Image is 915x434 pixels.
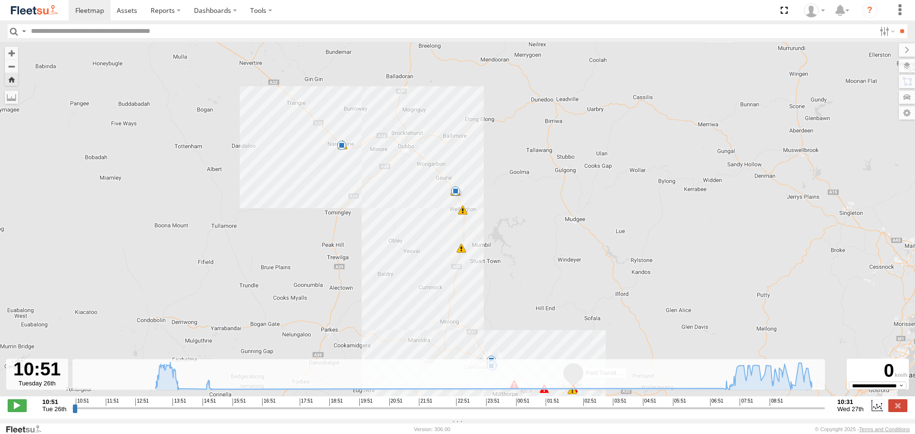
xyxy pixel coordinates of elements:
span: 08:51 [770,398,783,406]
label: Map Settings [899,106,915,120]
label: Search Filter Options [876,24,896,38]
img: fleetsu-logo-horizontal.svg [10,4,59,17]
span: 23:51 [486,398,499,406]
span: 13:51 [173,398,186,406]
i: ? [862,3,877,18]
div: 11 [539,384,549,394]
div: Stephanie Renton [801,3,828,18]
button: Zoom out [5,60,18,73]
span: 20:51 [389,398,403,406]
span: 10:51 [76,398,89,406]
span: Tue 26th Aug 2025 [42,405,67,413]
span: 19:51 [359,398,373,406]
div: Version: 306.00 [414,426,450,432]
button: Zoom in [5,47,18,60]
a: Visit our Website [5,424,49,434]
span: 06:51 [710,398,723,406]
a: Terms and Conditions [859,426,910,432]
label: Close [888,399,907,412]
span: 18:51 [329,398,343,406]
div: 0 [848,360,907,382]
label: Search Query [20,24,28,38]
span: 14:51 [203,398,216,406]
span: 02:51 [583,398,597,406]
label: Measure [5,91,18,104]
span: 01:51 [546,398,559,406]
span: 05:51 [673,398,686,406]
span: 15:51 [233,398,246,406]
span: 22:51 [456,398,469,406]
span: 03:51 [613,398,626,406]
span: 11:51 [106,398,119,406]
span: 04:51 [643,398,656,406]
label: Play/Stop [8,399,27,412]
div: 6 [338,140,347,150]
span: 17:51 [300,398,313,406]
button: Zoom Home [5,73,18,86]
span: 00:51 [516,398,529,406]
span: 16:51 [262,398,275,406]
span: 12:51 [135,398,149,406]
span: 07:51 [740,398,753,406]
strong: 10:31 [837,398,864,405]
span: Wed 27th Aug 2025 [837,405,864,413]
div: © Copyright 2025 - [815,426,910,432]
strong: 10:51 [42,398,67,405]
span: 21:51 [419,398,432,406]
